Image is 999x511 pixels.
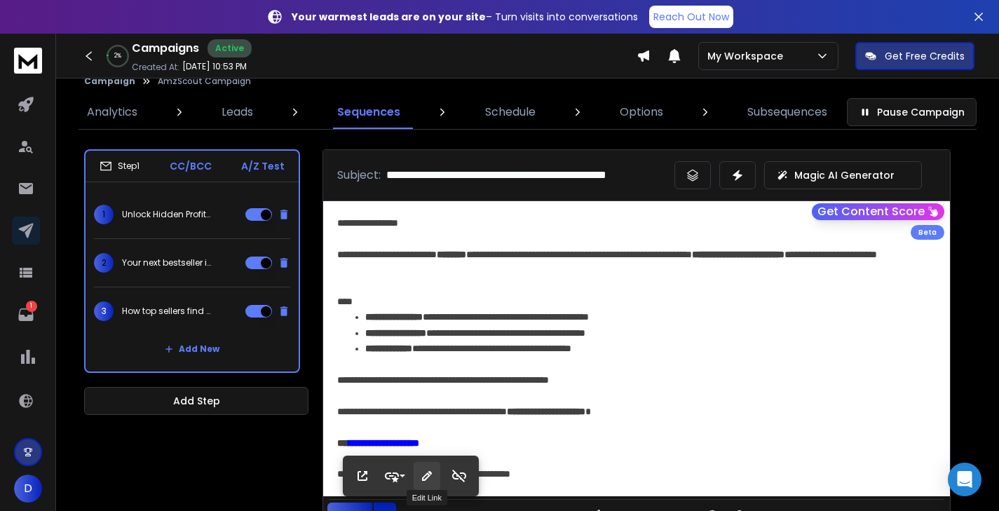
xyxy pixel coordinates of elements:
[94,205,114,224] span: 1
[349,462,376,490] button: Open Link
[94,253,114,273] span: 2
[847,98,977,126] button: Pause Campaign
[812,203,944,220] button: Get Content Score
[79,95,146,129] a: Analytics
[84,76,135,87] button: Campaign
[292,10,638,24] p: – Turn visits into conversations
[241,159,285,173] p: A/Z Test
[329,95,409,129] a: Sequences
[747,104,827,121] p: Subsequences
[87,104,137,121] p: Analytics
[14,475,42,503] button: D
[170,159,212,173] p: CC/BCC
[855,42,974,70] button: Get Free Credits
[12,301,40,329] a: 1
[122,209,212,220] p: Unlock Hidden Profits in Your Amazon Store 🚀
[94,301,114,321] span: 3
[446,462,473,490] button: Unlink
[100,160,140,172] div: Step 1
[764,161,922,189] button: Magic AI Generator
[620,104,663,121] p: Options
[122,306,212,317] p: How top sellers find winners? (before everyone else)
[208,39,252,57] div: Active
[794,168,895,182] p: Magic AI Generator
[84,149,300,373] li: Step1CC/BCCA/Z Test1Unlock Hidden Profits in Your Amazon Store 🚀2Your next bestseller is waiting…...
[707,49,789,63] p: My Workspace
[132,62,179,73] p: Created At:
[292,10,486,24] strong: Your warmest leads are on your site
[407,490,447,505] div: Edit Link
[611,95,672,129] a: Options
[948,463,981,496] div: Open Intercom Messenger
[154,335,231,363] button: Add New
[222,104,253,121] p: Leads
[213,95,261,129] a: Leads
[885,49,965,63] p: Get Free Credits
[182,61,247,72] p: [DATE] 10:53 PM
[649,6,733,28] a: Reach Out Now
[122,257,212,268] p: Your next bestseller is waiting…
[84,387,308,415] button: Add Step
[158,76,251,87] p: AmzScout Campaign
[381,462,408,490] button: Style
[911,225,944,240] div: Beta
[337,104,400,121] p: Sequences
[26,301,37,312] p: 1
[485,104,536,121] p: Schedule
[653,10,729,24] p: Reach Out Now
[739,95,836,129] a: Subsequences
[477,95,544,129] a: Schedule
[14,48,42,74] img: logo
[337,167,381,184] p: Subject:
[114,52,121,60] p: 2 %
[132,40,199,57] h1: Campaigns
